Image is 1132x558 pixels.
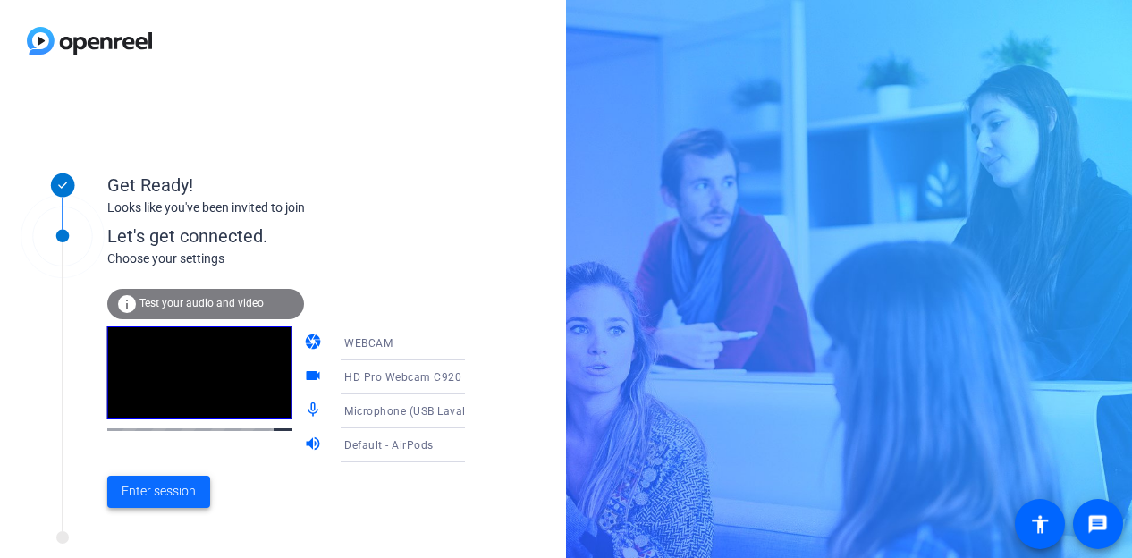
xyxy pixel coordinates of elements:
[344,369,528,384] span: HD Pro Webcam C920 (046d:08e5)
[1087,513,1109,535] mat-icon: message
[107,249,502,268] div: Choose your settings
[304,401,325,422] mat-icon: mic_none
[107,223,502,249] div: Let's get connected.
[116,293,138,315] mat-icon: info
[107,172,465,199] div: Get Ready!
[304,435,325,456] mat-icon: volume_up
[304,333,325,354] mat-icon: camera
[122,482,196,501] span: Enter session
[344,439,434,452] span: Default - AirPods
[1029,513,1051,535] mat-icon: accessibility
[304,367,325,388] mat-icon: videocam
[107,199,465,217] div: Looks like you've been invited to join
[344,337,393,350] span: WEBCAM
[107,476,210,508] button: Enter session
[344,403,615,418] span: Microphone (USB Lavalier Microphone) (31b2:0011)
[139,297,264,309] span: Test your audio and video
